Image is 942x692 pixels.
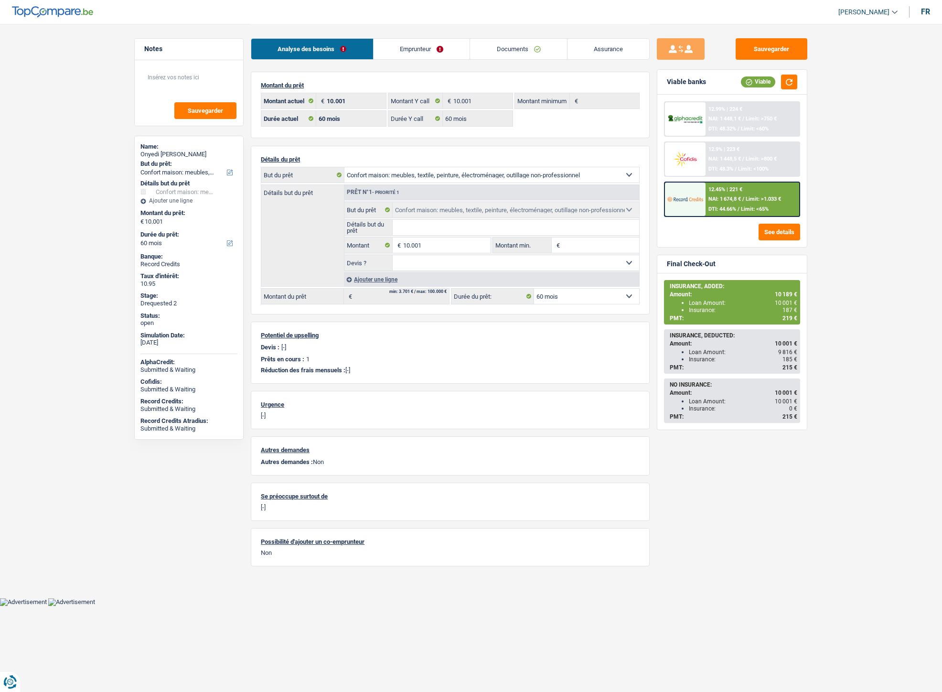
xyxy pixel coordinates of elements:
label: Devis ? [344,255,393,270]
div: Taux d'intérêt: [140,272,237,280]
div: Viable banks [667,78,706,86]
span: / [738,126,739,132]
div: Status: [140,312,237,320]
span: € [316,93,327,108]
div: Amount: [670,389,797,396]
div: Submitted & Waiting [140,366,237,374]
div: Stage: [140,292,237,300]
a: Analyse des besoins [251,39,373,59]
span: NAI: 1 674,8 € [708,196,741,202]
div: PMT: [670,413,797,420]
span: 185 € [782,356,797,363]
div: Final Check-Out [667,260,716,268]
div: Détails but du prêt [140,180,237,187]
div: Name: [140,143,237,151]
img: Record Credits [667,190,703,208]
span: - Priorité 1 [372,190,399,195]
div: Loan Amount: [689,349,797,356]
div: Ajouter une ligne [344,272,639,286]
div: Record Credits Atradius: [140,417,237,425]
label: Durée du prêt: [140,231,235,238]
p: Urgence [261,401,640,408]
span: NAI: 1 448,1 € [708,116,741,122]
div: PMT: [670,315,797,322]
img: Advertisement [48,598,95,606]
div: Submitted & Waiting [140,386,237,393]
span: 10 001 € [775,389,797,396]
div: Record Credits: [140,398,237,405]
p: Potentiel de upselling [261,332,640,339]
span: 10 189 € [775,291,797,298]
label: Détails but du prêt [344,220,393,235]
span: Limit: <65% [741,206,769,212]
span: / [735,166,737,172]
p: Détails du prêt [261,156,640,163]
span: € [140,218,144,226]
p: [-] [261,504,640,511]
div: 10.95 [140,280,237,288]
div: [DATE] [140,339,237,346]
span: € [393,238,403,253]
label: Détails but du prêt [261,185,344,196]
div: PMT: [670,364,797,371]
label: Montant [344,238,393,253]
div: Submitted & Waiting [140,425,237,432]
img: TopCompare Logo [12,6,93,18]
div: NO INSURANCE: [670,381,797,388]
a: Assurance [567,39,650,59]
span: / [742,196,744,202]
button: Sauvegarder [174,102,236,119]
p: [-] [261,412,640,419]
p: Non [261,549,640,556]
p: Prêts en cours : [261,356,304,363]
span: 9 816 € [778,349,797,356]
span: / [742,116,744,122]
p: Possibilité d'ajouter un co-emprunteur [261,538,640,545]
span: Limit: >1.033 € [746,196,781,202]
label: But du prêt [261,167,344,183]
p: Autres demandes [261,446,640,454]
span: 10 001 € [775,300,797,306]
span: Limit: >800 € [746,156,777,162]
span: Limit: <100% [738,166,769,172]
label: Durée Y call [388,111,443,126]
h5: Notes [144,45,234,53]
div: Loan Amount: [689,398,797,405]
div: Prêt n°1 [344,189,402,195]
div: Cofidis: [140,378,237,386]
label: Durée du prêt: [451,289,534,304]
div: Submitted & Waiting [140,405,237,413]
span: 0 € [789,405,797,412]
div: Insurance: [689,356,797,363]
div: Viable [741,76,775,87]
span: / [738,206,739,212]
div: INSURANCE, DEDUCTED: [670,332,797,339]
div: 12.99% | 224 € [708,106,742,112]
div: Loan Amount: [689,300,797,306]
span: Réduction des frais mensuels : [261,367,345,374]
span: 187 € [782,307,797,314]
span: € [552,238,562,253]
div: fr [921,7,930,16]
span: NAI: 1 448,5 € [708,156,741,162]
div: Amount: [670,291,797,298]
label: Montant min. [493,238,551,253]
label: Montant du prêt [261,289,344,304]
div: Insurance: [689,405,797,412]
div: Insurance: [689,307,797,314]
span: Limit: >750 € [746,116,777,122]
p: [-] [261,367,640,374]
span: 219 € [782,315,797,322]
label: But du prêt [344,202,393,217]
label: Montant Y call [388,93,443,108]
div: open [140,319,237,327]
div: 12.45% | 221 € [708,186,742,193]
img: Cofidis [667,150,703,168]
p: Montant du prêt [261,82,640,89]
button: See details [759,224,800,240]
span: Autres demandes : [261,458,313,465]
div: Banque: [140,253,237,260]
p: [-] [281,344,286,351]
div: Simulation Date: [140,332,237,339]
span: 215 € [782,364,797,371]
